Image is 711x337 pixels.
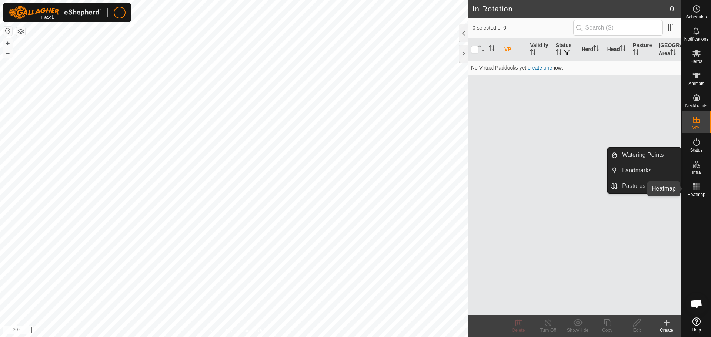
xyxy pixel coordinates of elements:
[608,179,681,193] li: Pastures
[685,293,708,315] a: Open chat
[692,328,701,332] span: Help
[241,327,263,334] a: Contact Us
[3,27,12,36] button: Reset Map
[205,327,233,334] a: Privacy Policy
[687,192,705,197] span: Heatmap
[578,38,604,61] th: Herd
[573,20,663,36] input: Search (S)
[620,46,626,52] p-sorticon: Activate to sort
[16,27,25,36] button: Map Layers
[592,327,622,334] div: Copy
[682,314,711,335] a: Help
[690,59,702,64] span: Herds
[656,38,681,61] th: [GEOGRAPHIC_DATA] Area
[116,9,123,17] span: TT
[670,50,676,56] p-sorticon: Activate to sort
[688,81,704,86] span: Animals
[527,38,553,61] th: Validity
[3,39,12,48] button: +
[686,15,707,19] span: Schedules
[473,4,670,13] h2: In Rotation
[670,3,674,14] span: 0
[593,46,599,52] p-sorticon: Activate to sort
[622,327,652,334] div: Edit
[692,170,701,175] span: Infra
[501,38,527,61] th: VP
[630,38,655,61] th: Pasture
[652,327,681,334] div: Create
[633,50,639,56] p-sorticon: Activate to sort
[553,38,578,61] th: Status
[512,328,525,333] span: Delete
[489,46,495,52] p-sorticon: Activate to sort
[684,37,708,41] span: Notifications
[618,148,681,162] a: Watering Points
[468,60,681,75] td: No Virtual Paddocks yet, now.
[685,104,707,108] span: Neckbands
[604,38,630,61] th: Head
[530,50,536,56] p-sorticon: Activate to sort
[622,151,664,159] span: Watering Points
[692,126,700,130] span: VPs
[622,166,651,175] span: Landmarks
[618,163,681,178] a: Landmarks
[473,24,573,32] span: 0 selected of 0
[690,148,702,152] span: Status
[563,327,592,334] div: Show/Hide
[3,48,12,57] button: –
[622,182,645,191] span: Pastures
[9,6,101,19] img: Gallagher Logo
[528,65,552,71] a: create one
[608,148,681,162] li: Watering Points
[556,50,562,56] p-sorticon: Activate to sort
[608,163,681,178] li: Landmarks
[533,327,563,334] div: Turn Off
[478,46,484,52] p-sorticon: Activate to sort
[618,179,681,193] a: Pastures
